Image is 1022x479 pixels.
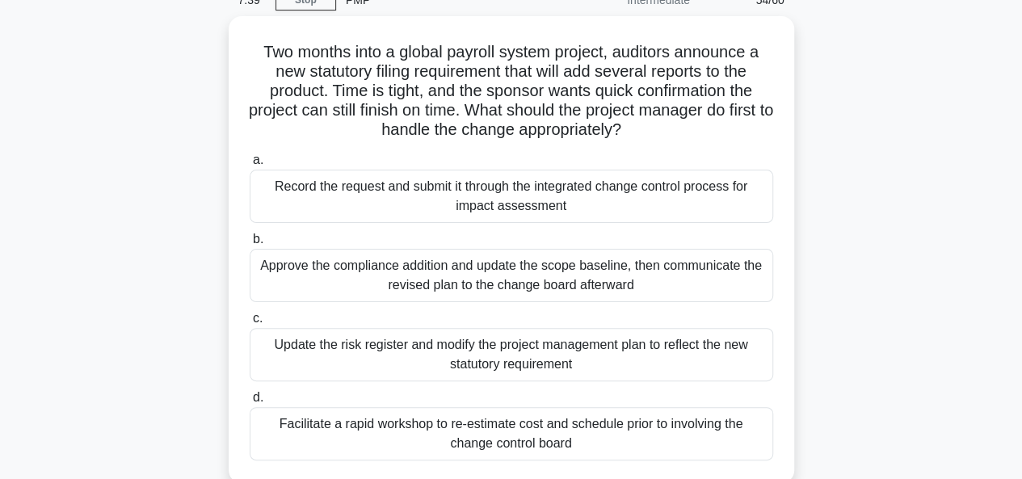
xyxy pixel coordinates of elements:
[253,153,263,166] span: a.
[250,249,773,302] div: Approve the compliance addition and update the scope baseline, then communicate the revised plan ...
[253,311,263,325] span: c.
[250,407,773,460] div: Facilitate a rapid workshop to re-estimate cost and schedule prior to involving the change contro...
[253,232,263,246] span: b.
[250,328,773,381] div: Update the risk register and modify the project management plan to reflect the new statutory requ...
[248,42,775,141] h5: Two months into a global payroll system project, auditors announce a new statutory filing require...
[253,390,263,404] span: d.
[250,170,773,223] div: Record the request and submit it through the integrated change control process for impact assessment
